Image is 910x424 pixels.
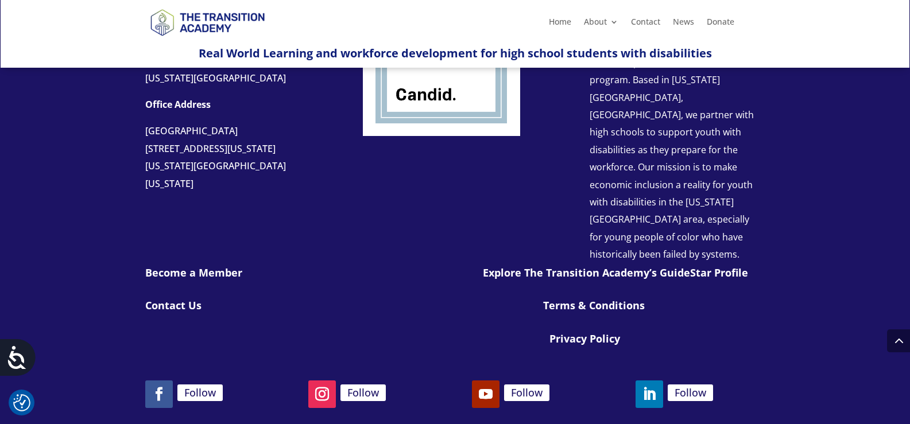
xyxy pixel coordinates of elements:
a: Follow [340,384,386,401]
a: Logo-Noticias [363,127,520,138]
div: Sort A > Z [5,5,905,15]
a: Contact [631,18,660,30]
a: Explore The Transition Academy’s GuideStar Profile [483,266,748,279]
span: [STREET_ADDRESS][US_STATE] [145,142,276,155]
div: Rename [5,67,905,77]
a: Privacy Policy [549,332,620,345]
strong: Office Address [145,98,211,111]
div: Options [5,46,905,56]
a: Home [549,18,571,30]
p: [GEOGRAPHIC_DATA] [US_STATE][GEOGRAPHIC_DATA][US_STATE] [145,122,329,201]
a: Follow on Youtube [472,380,499,408]
img: TTA Brand_TTA Primary Logo_Horizontal_Light BG [145,2,269,42]
a: Become a Member [145,266,242,279]
div: Move To ... [5,77,905,87]
a: About [584,18,618,30]
a: Contact Us [145,298,202,312]
div: Delete [5,36,905,46]
div: [US_STATE][GEOGRAPHIC_DATA] [145,69,329,87]
button: Cookie Settings [13,394,30,411]
a: Follow [504,384,549,401]
span: Real World Learning and workforce development for high school students with disabilities [199,45,712,61]
a: Donate [707,18,734,30]
a: Logo-Noticias [145,34,269,45]
div: Sort New > Old [5,15,905,25]
a: Follow on LinkedIn [636,380,663,408]
a: Follow on Instagram [308,380,336,408]
a: Follow [668,384,713,401]
div: Sign out [5,56,905,67]
div: Move To ... [5,25,905,36]
a: Terms & Conditions [543,298,645,312]
a: News [673,18,694,30]
img: Revisit consent button [13,394,30,411]
a: Follow [177,384,223,401]
a: Follow on Facebook [145,380,173,408]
